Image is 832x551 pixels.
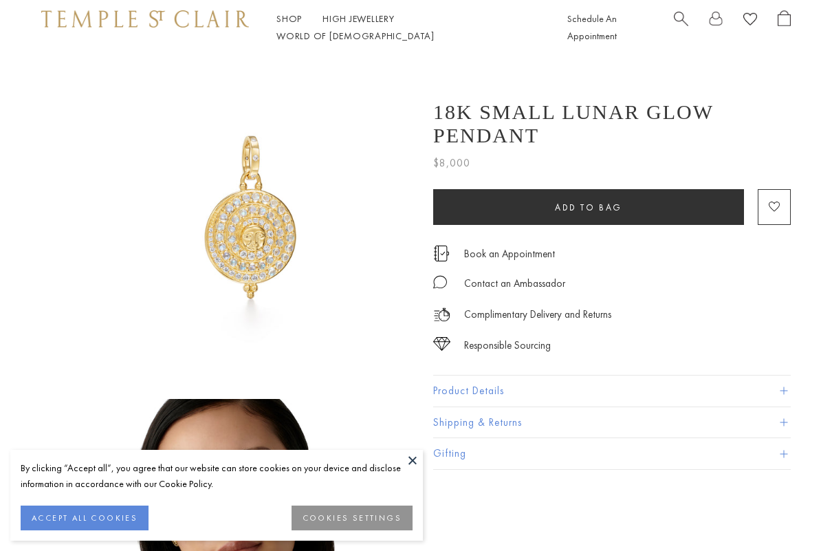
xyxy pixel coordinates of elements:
nav: Main navigation [276,10,536,45]
img: icon_sourcing.svg [433,337,450,351]
a: Schedule An Appointment [567,12,617,42]
span: Add to bag [555,202,622,213]
button: Shipping & Returns [433,407,791,438]
h1: 18K Small Lunar Glow Pendant [433,100,791,147]
iframe: Gorgias live chat messenger [763,486,818,537]
div: By clicking “Accept all”, you agree that our website can store cookies on your device and disclos... [21,460,413,492]
button: ACCEPT ALL COOKIES [21,506,149,530]
div: Responsible Sourcing [464,337,551,354]
img: Temple St. Clair [41,10,249,27]
img: MessageIcon-01_2.svg [433,275,447,289]
span: $8,000 [433,154,470,172]
button: Add to bag [433,189,744,225]
a: Search [674,10,688,45]
a: High JewelleryHigh Jewellery [322,12,395,25]
img: icon_appointment.svg [433,246,450,261]
button: Gifting [433,438,791,469]
p: Complimentary Delivery and Returns [464,306,611,323]
img: icon_delivery.svg [433,306,450,323]
a: ShopShop [276,12,302,25]
img: 18K Small Lunar Glow Pendant [89,55,413,378]
button: Product Details [433,376,791,407]
a: Open Shopping Bag [778,10,791,45]
button: COOKIES SETTINGS [292,506,413,530]
a: World of [DEMOGRAPHIC_DATA]World of [DEMOGRAPHIC_DATA] [276,30,434,42]
div: Contact an Ambassador [464,275,565,292]
a: Book an Appointment [464,246,555,261]
a: View Wishlist [743,10,757,32]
